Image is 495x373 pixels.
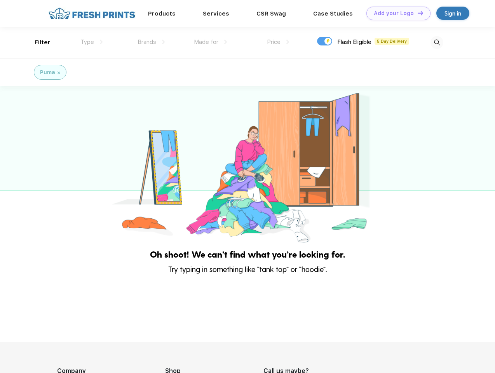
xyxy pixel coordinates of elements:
a: CSR Swag [256,10,286,17]
img: fo%20logo%202.webp [46,7,138,20]
span: Made for [194,38,218,45]
img: dropdown.png [162,40,165,44]
div: Puma [40,68,55,77]
img: dropdown.png [224,40,227,44]
span: Price [267,38,281,45]
span: Type [80,38,94,45]
img: DT [418,11,423,15]
a: Products [148,10,176,17]
div: Filter [35,38,51,47]
span: 5 Day Delivery [375,38,409,45]
a: Sign in [436,7,469,20]
div: Sign in [444,9,461,18]
span: Flash Eligible [337,38,371,45]
img: desktop_search.svg [431,36,443,49]
a: Services [203,10,229,17]
img: dropdown.png [286,40,289,44]
div: Add your Logo [374,10,414,17]
span: Brands [138,38,156,45]
img: filter_cancel.svg [58,71,60,74]
img: dropdown.png [100,40,103,44]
